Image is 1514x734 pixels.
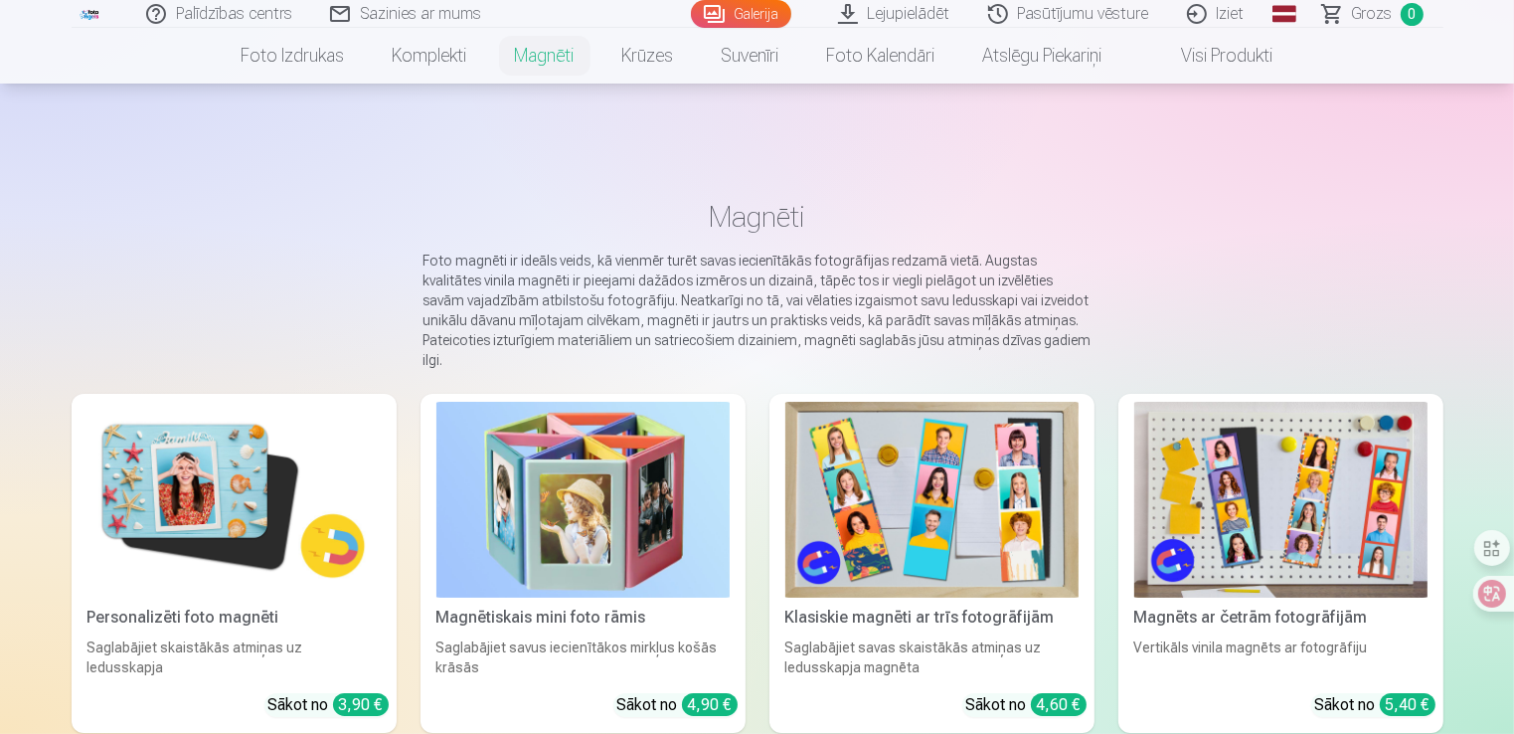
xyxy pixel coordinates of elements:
[769,394,1094,733] a: Klasiskie magnēti ar trīs fotogrāfijāmKlasiskie magnēti ar trīs fotogrāfijāmSaglabājiet savas ska...
[218,28,369,84] a: Foto izdrukas
[268,693,389,717] div: Sākot no
[80,638,389,677] div: Saglabājiet skaistākās atmiņas uz ledusskapja
[1031,693,1087,716] div: 4,60 €
[698,28,803,84] a: Suvenīri
[959,28,1126,84] a: Atslēgu piekariņi
[1118,394,1443,733] a: Magnēts ar četrām fotogrāfijāmMagnēts ar četrām fotogrāfijāmVertikāls vinila magnēts ar fotogrāfi...
[598,28,698,84] a: Krūzes
[1401,3,1424,26] span: 0
[421,394,746,733] a: Magnētiskais mini foto rāmisMagnētiskais mini foto rāmisSaglabājiet savus iecienītākos mirkļus ko...
[617,693,738,717] div: Sākot no
[80,606,389,630] div: Personalizēti foto magnēti
[428,606,738,630] div: Magnētiskais mini foto rāmis
[785,402,1079,598] img: Klasiskie magnēti ar trīs fotogrāfijām
[423,251,1092,370] p: Foto magnēti ir ideāls veids, kā vienmēr turēt savas iecienītākās fotogrāfijas redzamā vietā. Aug...
[491,28,598,84] a: Magnēti
[333,693,389,716] div: 3,90 €
[966,693,1087,717] div: Sākot no
[1126,606,1435,630] div: Magnēts ar četrām fotogrāfijām
[369,28,491,84] a: Komplekti
[87,199,1428,235] h1: Magnēti
[1352,2,1393,26] span: Grozs
[87,402,381,598] img: Personalizēti foto magnēti
[1126,638,1435,677] div: Vertikāls vinila magnēts ar fotogrāfiju
[1315,693,1435,717] div: Sākot no
[436,402,730,598] img: Magnētiskais mini foto rāmis
[1126,28,1297,84] a: Visi produkti
[682,693,738,716] div: 4,90 €
[803,28,959,84] a: Foto kalendāri
[428,638,738,677] div: Saglabājiet savus iecienītākos mirkļus košās krāsās
[72,394,397,733] a: Personalizēti foto magnētiPersonalizēti foto magnētiSaglabājiet skaistākās atmiņas uz ledusskapja...
[1134,402,1428,598] img: Magnēts ar četrām fotogrāfijām
[777,606,1087,630] div: Klasiskie magnēti ar trīs fotogrāfijām
[80,8,101,20] img: /fa1
[1380,693,1435,716] div: 5,40 €
[777,638,1087,677] div: Saglabājiet savas skaistākās atmiņas uz ledusskapja magnēta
